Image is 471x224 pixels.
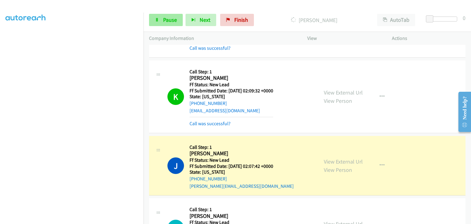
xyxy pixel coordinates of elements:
[463,14,465,22] div: 0
[190,144,294,150] h5: Call Step: 1
[190,157,294,163] h5: Ff Status: New Lead
[324,97,352,104] a: View Person
[149,35,296,42] p: Company Information
[190,100,227,106] a: [PHONE_NUMBER]
[190,176,227,182] a: [PHONE_NUMBER]
[190,183,294,189] a: [PERSON_NAME][EMAIL_ADDRESS][DOMAIN_NAME]
[262,16,366,24] p: [PERSON_NAME]
[190,213,294,220] h2: [PERSON_NAME]
[220,14,254,26] a: Finish
[377,14,415,26] button: AutoTab
[163,16,177,23] span: Pause
[307,35,381,42] p: View
[186,14,216,26] button: Next
[190,207,294,213] h5: Call Step: 1
[190,69,273,75] h5: Call Step: 1
[190,150,294,157] h2: [PERSON_NAME]
[167,88,184,105] h1: K
[429,17,457,21] div: Delay between calls (in seconds)
[190,82,273,88] h5: Ff Status: New Lead
[190,163,294,169] h5: Ff Submitted Date: [DATE] 02:07:42 +0000
[324,166,352,173] a: View Person
[392,35,465,42] p: Actions
[200,16,210,23] span: Next
[190,169,294,175] h5: State: [US_STATE]
[190,94,273,100] h5: State: [US_STATE]
[190,108,260,114] a: [EMAIL_ADDRESS][DOMAIN_NAME]
[454,87,471,136] iframe: Resource Center
[190,88,273,94] h5: Ff Submitted Date: [DATE] 02:09:32 +0000
[324,89,363,96] a: View External Url
[190,121,231,126] a: Call was successful?
[149,14,183,26] a: Pause
[190,75,273,82] h2: [PERSON_NAME]
[190,45,231,51] a: Call was successful?
[324,158,363,165] a: View External Url
[234,16,248,23] span: Finish
[167,157,184,174] h1: J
